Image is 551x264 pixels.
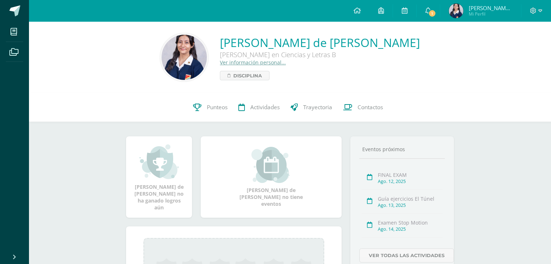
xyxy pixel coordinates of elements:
[139,144,179,180] img: achievement_small.png
[378,178,443,184] div: Ago. 12, 2025
[162,35,207,80] img: 556e4fced3561890125ee08c430f428c.png
[220,59,286,66] a: Ver información personal...
[303,103,332,111] span: Trayectoria
[251,147,291,183] img: event_small.png
[378,219,443,226] div: Examen Stop Motion
[220,71,270,80] a: Disciplina
[428,9,436,17] span: 1
[378,171,443,178] div: FINAL EXAM
[233,93,285,122] a: Actividades
[449,4,463,18] img: b5ddf9f8aa506f0dd99733c5ff6027bb.png
[220,50,420,59] div: [PERSON_NAME] en Ciencias y Letras B
[469,11,512,17] span: Mi Perfil
[250,103,280,111] span: Actividades
[378,226,443,232] div: Ago. 14, 2025
[285,93,338,122] a: Trayectoria
[220,35,420,50] a: [PERSON_NAME] de [PERSON_NAME]
[338,93,388,122] a: Contactos
[233,71,262,80] span: Disciplina
[469,4,512,12] span: [PERSON_NAME] de [PERSON_NAME]
[188,93,233,122] a: Punteos
[358,103,383,111] span: Contactos
[359,248,454,263] a: Ver todas las actividades
[207,103,228,111] span: Punteos
[359,146,445,153] div: Eventos próximos
[235,147,308,207] div: [PERSON_NAME] de [PERSON_NAME] no tiene eventos
[378,195,443,202] div: Guía ejercicios El Túnel
[133,144,185,211] div: [PERSON_NAME] de [PERSON_NAME] no ha ganado logros aún
[378,202,443,208] div: Ago. 13, 2025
